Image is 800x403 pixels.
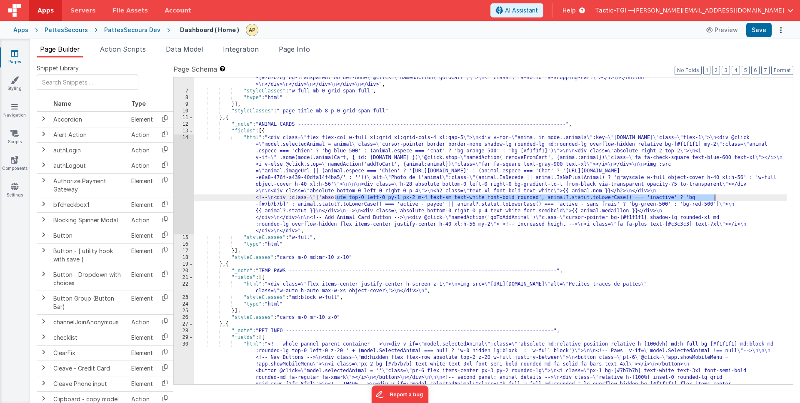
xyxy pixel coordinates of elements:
div: 13 [174,128,194,134]
td: Element [128,291,156,314]
span: Action Scripts [100,45,146,53]
td: Accordion [50,112,128,127]
span: Page Builder [40,45,80,53]
td: Action [128,127,156,142]
td: authLogout [50,158,128,173]
h4: Dashboard ( Home ) [180,27,239,33]
td: Button Group (Button Bar) [50,291,128,314]
span: Integration [223,45,259,53]
button: 2 [712,66,720,75]
span: File Assets [112,6,148,15]
button: 1 [703,66,710,75]
button: 6 [751,66,760,75]
iframe: Marker.io feedback button [372,386,429,403]
img: c78abd8586fb0502950fd3f28e86ae42 [246,24,258,36]
div: 20 [174,268,194,274]
span: [PERSON_NAME][EMAIL_ADDRESS][DOMAIN_NAME] [634,6,784,15]
div: 15 [174,234,194,241]
button: Tactic-TGI — [PERSON_NAME][EMAIL_ADDRESS][DOMAIN_NAME] [595,6,793,15]
td: Element [128,243,156,267]
td: Cleave Phone input [50,376,128,391]
td: Button - [ utility hook with save ] [50,243,128,267]
div: 11 [174,114,194,121]
td: Element [128,267,156,291]
td: Alert Action [50,127,128,142]
div: Apps [13,26,28,34]
div: PattesSecours [45,26,88,34]
td: Action [128,314,156,330]
button: 5 [742,66,750,75]
td: ClearFix [50,345,128,361]
td: Element [128,112,156,127]
td: channelJoinAnonymous [50,314,128,330]
td: Element [128,361,156,376]
div: 19 [174,261,194,268]
div: 18 [174,254,194,261]
button: Preview [701,23,743,37]
div: 29 [174,334,194,341]
span: Apps [37,6,54,15]
span: Data Model [166,45,203,53]
td: Element [128,228,156,243]
td: checklist [50,330,128,345]
td: authLogin [50,142,128,158]
td: Element [128,197,156,212]
td: bfcheckbox1 [50,197,128,212]
span: Tactic-TGI — [595,6,634,15]
div: 26 [174,314,194,321]
td: Element [128,330,156,345]
div: 24 [174,301,194,308]
div: 10 [174,108,194,114]
span: Snippet Library [37,64,79,72]
td: Button [50,228,128,243]
div: 7 [174,88,194,95]
div: 8 [174,95,194,101]
div: 22 [174,281,194,294]
button: Save [746,23,772,37]
div: 21 [174,274,194,281]
div: 23 [174,294,194,301]
div: 14 [174,134,194,234]
td: Action [128,158,156,173]
td: Element [128,376,156,391]
button: No Folds [675,66,702,75]
button: Format [771,66,793,75]
td: Element [128,173,156,197]
button: 4 [732,66,740,75]
button: 7 [761,66,770,75]
span: Name [53,100,71,107]
div: 17 [174,248,194,254]
span: Page Schema [173,64,217,74]
span: Help [562,6,576,15]
td: Button - Dropdown with choices [50,267,128,291]
div: 27 [174,321,194,328]
td: Element [128,345,156,361]
span: Type [131,100,146,107]
div: PattesSecours Dev [104,26,160,34]
span: AI Assistant [505,6,538,15]
div: 25 [174,308,194,314]
button: Options [775,24,787,36]
td: Blocking Spinner Modal [50,212,128,228]
button: AI Assistant [490,3,543,17]
span: Servers [70,6,95,15]
div: 12 [174,121,194,128]
div: 16 [174,241,194,248]
input: Search Snippets ... [37,75,138,90]
div: 28 [174,328,194,334]
td: Action [128,212,156,228]
td: Authorize Payment Gateway [50,173,128,197]
td: Cleave - Credit Card [50,361,128,376]
span: Page Info [279,45,310,53]
div: 9 [174,101,194,108]
button: 3 [722,66,730,75]
td: Action [128,142,156,158]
